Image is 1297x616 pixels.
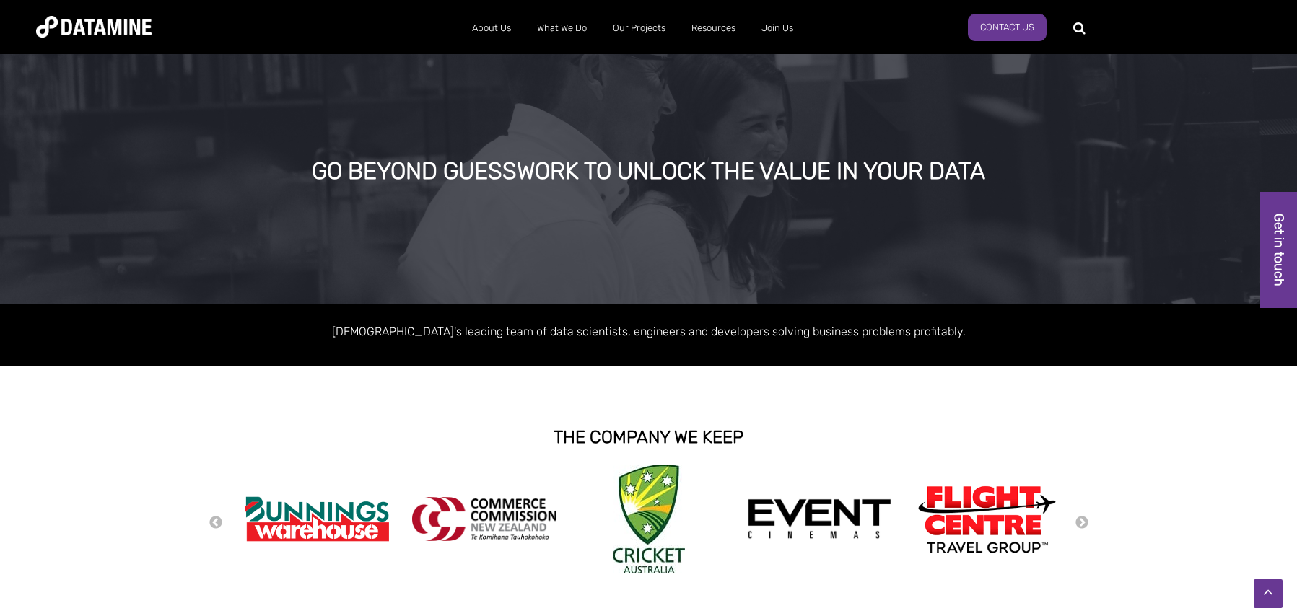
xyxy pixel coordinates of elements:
img: Flight Centre [914,482,1059,556]
div: GO BEYOND GUESSWORK TO UNLOCK THE VALUE IN YOUR DATA [148,159,1148,185]
a: Our Projects [600,9,678,47]
img: Bunnings Warehouse [245,492,389,546]
img: Cricket Australia [613,465,685,573]
img: Datamine [36,16,152,38]
button: Previous [209,515,223,531]
a: About Us [459,9,524,47]
button: Next [1075,515,1089,531]
img: commercecommission [412,497,556,541]
a: Resources [678,9,748,47]
p: [DEMOGRAPHIC_DATA]'s leading team of data scientists, engineers and developers solving business p... [237,322,1060,341]
a: Contact Us [968,14,1047,41]
a: Get in touch [1260,192,1297,308]
a: Join Us [748,9,806,47]
a: What We Do [524,9,600,47]
strong: THE COMPANY WE KEEP [554,427,743,447]
img: event cinemas [747,498,891,540]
